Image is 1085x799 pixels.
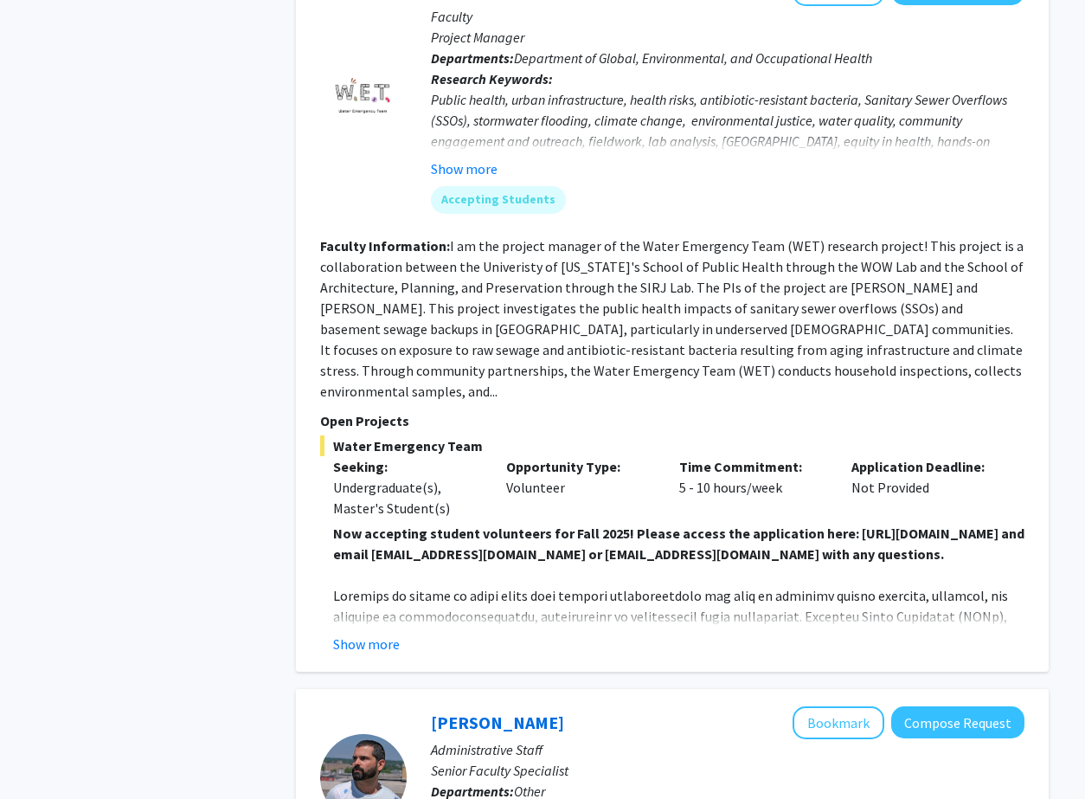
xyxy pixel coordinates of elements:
[431,712,564,733] a: [PERSON_NAME]
[666,456,839,519] div: 5 - 10 hours/week
[838,456,1011,519] div: Not Provided
[333,634,400,654] button: Show more
[506,456,653,477] p: Opportunity Type:
[891,706,1024,738] button: Compose Request to Daniel Serrano
[431,6,1024,27] p: Faculty
[333,525,1024,563] strong: Now accepting student volunteers for Fall 2025! Please access the application here: [URL][DOMAIN_...
[431,27,1024,48] p: Project Manager
[333,456,480,477] p: Seeking:
[493,456,666,519] div: Volunteer
[431,186,566,214] mat-chip: Accepting Students
[13,721,74,786] iframe: Chat
[320,237,450,255] b: Faculty Information:
[431,70,553,87] b: Research Keywords:
[320,435,1024,456] span: Water Emergency Team
[320,410,1024,431] p: Open Projects
[431,760,1024,781] p: Senior Faculty Specialist
[333,477,480,519] div: Undergraduate(s), Master's Student(s)
[851,456,998,477] p: Application Deadline:
[431,158,498,179] button: Show more
[793,706,884,739] button: Add Daniel Serrano to Bookmarks
[320,237,1024,400] fg-read-more: I am the project manager of the Water Emergency Team (WET) research project! This project is a co...
[514,49,872,67] span: Department of Global, Environmental, and Occupational Health
[431,89,1024,172] div: Public health, urban infrastructure, health risks, antibiotic-resistant bacteria, Sanitary Sewer ...
[679,456,826,477] p: Time Commitment:
[431,739,1024,760] p: Administrative Staff
[431,49,514,67] b: Departments:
